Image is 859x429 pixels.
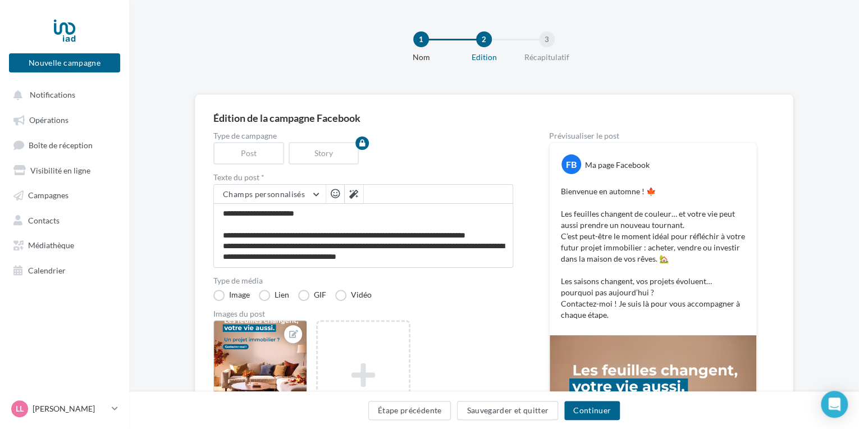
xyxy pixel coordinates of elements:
[7,184,122,204] a: Campagnes
[9,398,120,419] a: LL [PERSON_NAME]
[223,189,305,199] span: Champs personnalisés
[213,310,513,318] div: Images du post
[28,190,68,200] span: Campagnes
[28,215,60,225] span: Contacts
[821,391,848,418] div: Open Intercom Messenger
[213,277,513,285] label: Type de média
[385,52,457,63] div: Nom
[7,259,122,280] a: Calendrier
[585,159,650,171] div: Ma page Facebook
[561,186,745,321] p: Bienvenue en automne ! 🍁 Les feuilles changent de couleur… et votre vie peut aussi prendre un nou...
[7,84,118,104] button: Notifications
[561,154,581,174] div: FB
[29,140,93,149] span: Boîte de réception
[7,234,122,254] a: Médiathèque
[448,52,520,63] div: Edition
[476,31,492,47] div: 2
[33,403,107,414] p: [PERSON_NAME]
[368,401,451,420] button: Étape précédente
[29,115,68,125] span: Opérations
[7,134,122,155] a: Boîte de réception
[28,240,74,250] span: Médiathèque
[511,52,583,63] div: Récapitulatif
[7,109,122,129] a: Opérations
[457,401,558,420] button: Sauvegarder et quitter
[30,165,90,175] span: Visibilité en ligne
[335,290,372,301] label: Vidéo
[9,53,120,72] button: Nouvelle campagne
[213,174,513,181] label: Texte du post *
[539,31,555,47] div: 3
[259,290,289,301] label: Lien
[549,132,757,140] div: Prévisualiser le post
[214,185,326,204] button: Champs personnalisés
[298,290,326,301] label: GIF
[30,90,75,99] span: Notifications
[16,403,24,414] span: LL
[28,265,66,275] span: Calendrier
[213,290,250,301] label: Image
[413,31,429,47] div: 1
[213,113,775,123] div: Édition de la campagne Facebook
[7,209,122,230] a: Contacts
[564,401,620,420] button: Continuer
[213,132,513,140] label: Type de campagne
[7,159,122,180] a: Visibilité en ligne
